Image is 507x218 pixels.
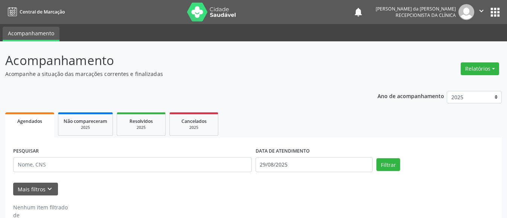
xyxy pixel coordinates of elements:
span: Agendados [17,118,42,124]
div: Nenhum item filtrado [13,203,68,211]
span: Central de Marcação [20,9,65,15]
div: [PERSON_NAME] da [PERSON_NAME] [376,6,456,12]
button: apps [489,6,502,19]
div: 2025 [64,125,107,130]
button: Mais filtroskeyboard_arrow_down [13,183,58,196]
button: notifications [353,7,364,17]
i: keyboard_arrow_down [46,185,54,193]
p: Acompanhe a situação das marcações correntes e finalizadas [5,70,353,78]
span: Cancelados [181,118,207,124]
button: Relatórios [461,62,499,75]
span: Recepcionista da clínica [396,12,456,18]
input: Nome, CNS [13,157,252,172]
img: img [458,4,474,20]
a: Acompanhamento [3,27,59,41]
label: PESQUISAR [13,145,39,157]
p: Acompanhamento [5,51,353,70]
button:  [474,4,489,20]
i:  [477,7,486,15]
button: Filtrar [376,158,400,171]
p: Ano de acompanhamento [378,91,444,100]
a: Central de Marcação [5,6,65,18]
div: 2025 [122,125,160,130]
input: Selecione um intervalo [256,157,373,172]
span: Resolvidos [129,118,153,124]
div: 2025 [175,125,213,130]
label: DATA DE ATENDIMENTO [256,145,310,157]
span: Não compareceram [64,118,107,124]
